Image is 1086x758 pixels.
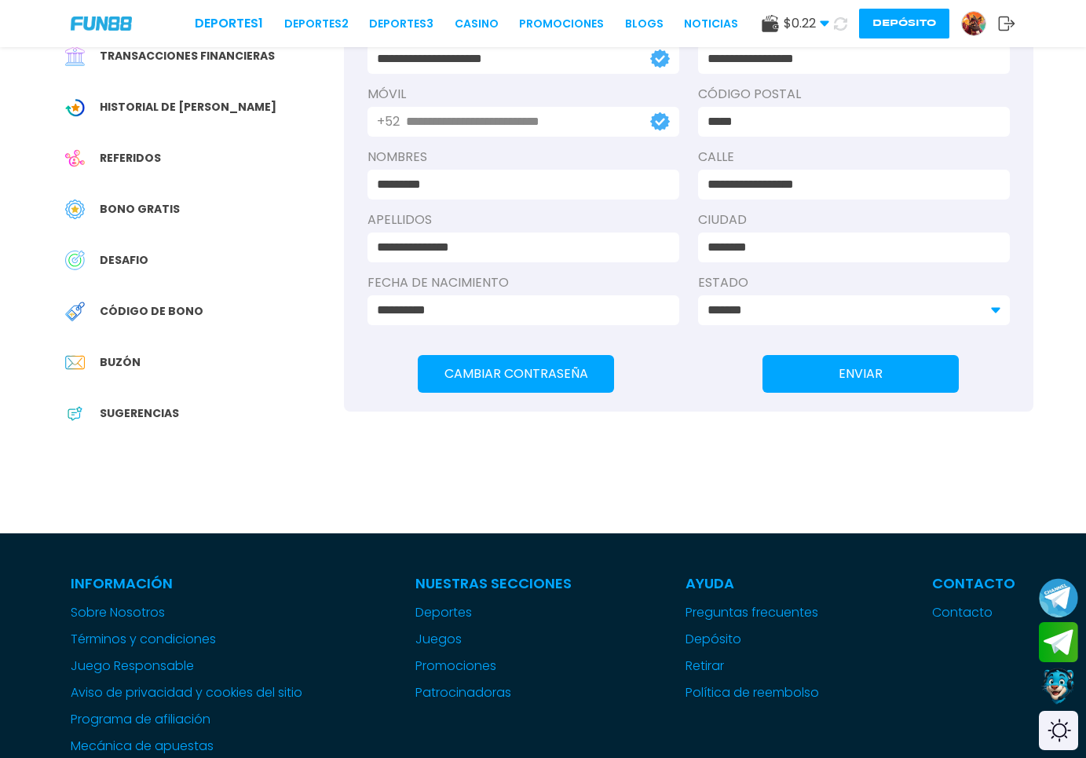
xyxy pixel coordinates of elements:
span: $ 0.22 [784,14,829,33]
a: Programa de afiliación [71,710,302,729]
button: Juegos [415,630,462,649]
a: BLOGS [625,16,664,32]
label: Ciudad [698,211,1010,229]
div: Switch theme [1039,711,1078,750]
p: +52 [377,112,400,131]
a: Juego Responsable [71,657,302,676]
label: Móvil [367,85,679,104]
label: Código Postal [698,85,1010,104]
button: ENVIAR [762,355,959,393]
img: Free Bonus [65,200,85,219]
a: Deportes3 [369,16,433,32]
a: Política de reembolso [686,683,819,702]
a: Contacto [932,603,1015,622]
a: App FeedbackSugerencias [53,396,344,431]
label: Estado [698,273,1010,292]
img: Company Logo [71,16,132,30]
a: Deportes1 [195,14,263,33]
span: DESAFIO [100,252,148,269]
p: Información [71,573,302,594]
label: Fecha de Nacimiento [367,273,679,292]
a: Sobre Nosotros [71,603,302,622]
a: CASINO [455,16,499,32]
label: NOMBRES [367,148,679,167]
a: InboxBuzón [53,345,344,380]
a: Promociones [415,657,572,676]
a: ChallengeDESAFIO [53,243,344,278]
span: Transacciones financieras [100,48,275,64]
span: Código de bono [100,303,203,320]
a: Retirar [686,657,819,676]
label: Calle [698,148,1010,167]
a: Promociones [519,16,604,32]
a: Avatar [961,11,998,36]
span: Historial de [PERSON_NAME] [100,99,276,115]
a: Preguntas frecuentes [686,603,819,622]
button: Depósito [859,9,949,38]
p: Contacto [932,573,1015,594]
a: Mecánica de apuestas [71,737,302,756]
a: Aviso de privacidad y cookies del sitio [71,683,302,702]
img: Avatar [962,12,985,35]
button: Join telegram channel [1039,577,1078,618]
img: App Feedback [65,404,85,423]
a: Redeem BonusCódigo de bono [53,294,344,329]
img: Wagering Transaction [65,97,85,117]
a: Términos y condiciones [71,630,302,649]
span: Bono Gratis [100,201,180,218]
a: Patrocinadoras [415,683,572,702]
a: Deportes2 [284,16,349,32]
a: Depósito [686,630,819,649]
button: Join telegram [1039,622,1078,663]
p: Ayuda [686,573,819,594]
img: Referral [65,148,85,168]
img: Challenge [65,251,85,270]
label: APELLIDOS [367,211,679,229]
img: Inbox [65,353,85,372]
a: Financial TransactionTransacciones financieras [53,38,344,74]
p: Nuestras Secciones [415,573,572,594]
a: NOTICIAS [684,16,738,32]
a: Wagering TransactionHistorial de [PERSON_NAME] [53,90,344,125]
span: Referidos [100,150,161,167]
span: Buzón [100,354,141,371]
button: Contact customer service [1039,666,1078,707]
a: ReferralReferidos [53,141,344,176]
span: Sugerencias [100,405,179,422]
img: Financial Transaction [65,46,85,66]
img: Redeem Bonus [65,302,85,321]
a: Deportes [415,603,572,622]
button: Cambiar Contraseña [418,355,614,393]
a: Free BonusBono Gratis [53,192,344,227]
